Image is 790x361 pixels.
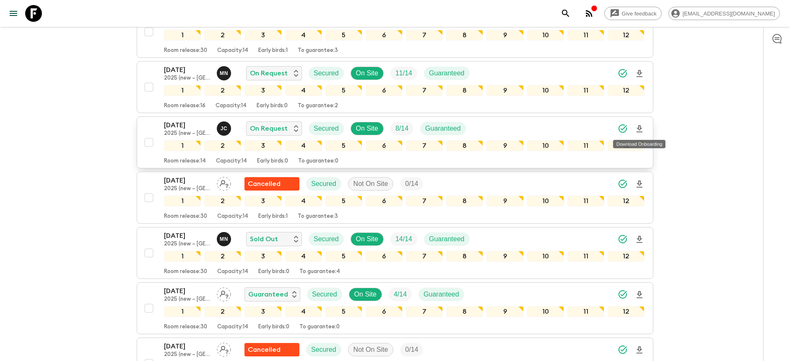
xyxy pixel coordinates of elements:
button: menu [5,5,22,22]
p: On Site [356,68,378,78]
button: MN [217,66,233,80]
button: [DATE]2025 (new – [GEOGRAPHIC_DATA])Maho NagaredaSold OutSecuredOn SiteTrip FillGuaranteed1234567... [137,227,653,279]
div: 6 [366,30,403,41]
p: Room release: 30 [164,324,207,330]
p: On Site [354,289,377,299]
div: 10 [527,140,564,151]
p: M N [220,236,228,242]
div: 3 [244,251,281,262]
svg: Download Onboarding [634,69,644,79]
div: Not On Site [348,343,394,356]
span: Give feedback [617,10,661,17]
p: Guaranteed [429,234,465,244]
button: search adventures [557,5,574,22]
p: Room release: 14 [164,158,206,165]
button: [DATE]2025 (new – [GEOGRAPHIC_DATA])Juno ChoiOn RequestSecuredOn SiteTrip FillGuaranteed123456789... [137,116,653,168]
div: 12 [608,306,644,317]
span: Assign pack leader [217,179,231,186]
p: On Site [356,234,378,244]
button: MN [217,232,233,246]
div: 3 [244,196,281,206]
div: 6 [366,196,403,206]
p: [DATE] [164,341,210,351]
p: Guaranteed [429,68,465,78]
div: 12 [608,85,644,96]
p: Early birds: 0 [258,324,289,330]
p: Room release: 30 [164,213,207,220]
p: Room release: 16 [164,103,205,109]
svg: Download Onboarding [634,290,644,300]
div: 2 [204,306,241,317]
div: 12 [608,140,644,151]
span: Assign pack leader [217,290,231,297]
div: 11 [567,140,604,151]
a: Give feedback [604,7,662,20]
p: Capacity: 14 [217,213,248,220]
svg: Synced Successfully [618,345,628,355]
svg: Synced Successfully [618,234,628,244]
div: 4 [285,251,322,262]
div: 11 [567,85,604,96]
div: 6 [366,306,403,317]
div: 11 [567,306,604,317]
p: 2025 (new – [GEOGRAPHIC_DATA]) [164,75,210,82]
span: [EMAIL_ADDRESS][DOMAIN_NAME] [678,10,780,17]
p: M N [220,70,228,77]
div: 1 [164,251,201,262]
p: Capacity: 14 [217,268,248,275]
p: J C [221,125,228,132]
p: Secured [311,345,336,355]
p: [DATE] [164,231,210,241]
div: 9 [486,140,523,151]
div: Trip Fill [390,232,417,246]
p: To guarantee: 0 [298,158,338,165]
div: 5 [325,251,362,262]
div: 7 [406,140,443,151]
div: 7 [406,306,443,317]
p: Cancelled [248,345,281,355]
div: 8 [446,30,483,41]
button: [DATE]2025 (new – [GEOGRAPHIC_DATA])Maho NagaredaOn RequestSecuredOn SiteTrip FillGuaranteed12345... [137,61,653,113]
p: 4 / 14 [394,289,407,299]
p: To guarantee: 2 [298,103,338,109]
p: On Request [250,68,288,78]
div: 2 [204,196,241,206]
div: 7 [406,30,443,41]
p: Capacity: 14 [217,324,248,330]
p: To guarantee: 3 [298,47,338,54]
p: Secured [314,124,339,134]
svg: Synced Successfully [618,124,628,134]
div: 11 [567,251,604,262]
div: Secured [306,343,341,356]
svg: Download Onboarding [634,124,644,134]
svg: Synced Successfully [618,289,628,299]
div: 12 [608,251,644,262]
p: 0 / 14 [405,179,418,189]
div: Secured [307,288,342,301]
p: Capacity: 14 [217,47,248,54]
p: Guaranteed [424,289,459,299]
p: Early birds: 0 [257,158,288,165]
p: 2025 (new – [GEOGRAPHIC_DATA]) [164,296,210,303]
p: 14 / 14 [395,234,412,244]
p: Guaranteed [425,124,461,134]
p: [DATE] [164,120,210,130]
button: [DATE]2025 (new – [GEOGRAPHIC_DATA])Assign pack leaderGuaranteedSecuredOn SiteTrip FillGuaranteed... [137,282,653,334]
div: 7 [406,196,443,206]
p: Secured [314,68,339,78]
div: Secured [309,122,344,135]
p: [DATE] [164,286,210,296]
p: Room release: 30 [164,268,207,275]
div: 10 [527,251,564,262]
span: Maho Nagareda [217,69,233,75]
div: 1 [164,196,201,206]
button: [DATE]2025 (new – [GEOGRAPHIC_DATA])Assign pack leaderFlash Pack cancellationSecuredNot On SiteTr... [137,172,653,224]
div: 4 [285,85,322,96]
p: Capacity: 14 [216,158,247,165]
p: 0 / 14 [405,345,418,355]
div: 7 [406,251,443,262]
p: Not On Site [353,345,388,355]
div: 12 [608,196,644,206]
div: 5 [325,140,362,151]
p: 8 / 14 [395,124,408,134]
